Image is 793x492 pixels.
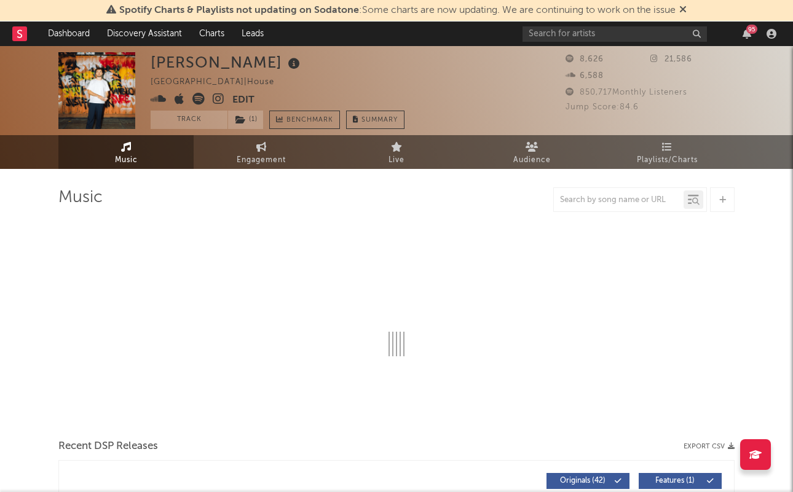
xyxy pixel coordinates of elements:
span: Jump Score: 84.6 [566,103,639,111]
div: [PERSON_NAME] [151,52,303,72]
a: Audience [464,135,599,169]
span: Engagement [237,153,286,168]
button: Track [151,111,227,129]
button: Export CSV [684,443,735,450]
button: Features(1) [639,473,722,489]
span: ( 1 ) [227,111,264,129]
a: Dashboard [39,21,98,46]
a: Music [58,135,194,169]
span: 8,626 [566,55,604,63]
a: Leads [233,21,272,46]
button: 95 [743,29,751,39]
a: Live [329,135,464,169]
span: Audience [513,153,551,168]
a: Benchmark [269,111,340,129]
span: Originals ( 42 ) [554,477,611,485]
span: Features ( 1 ) [647,477,703,485]
a: Charts [191,21,233,46]
span: Music [115,153,138,168]
button: (1) [228,111,263,129]
span: Spotify Charts & Playlists not updating on Sodatone [119,6,359,15]
input: Search for artists [523,26,707,42]
span: 21,586 [650,55,692,63]
span: : Some charts are now updating. We are continuing to work on the issue [119,6,676,15]
a: Discovery Assistant [98,21,191,46]
span: Summary [361,117,398,123]
span: Recent DSP Releases [58,439,158,454]
button: Summary [346,111,404,129]
span: 850,717 Monthly Listeners [566,88,687,96]
div: [GEOGRAPHIC_DATA] | House [151,75,288,90]
button: Edit [232,93,254,108]
span: Playlists/Charts [637,153,698,168]
input: Search by song name or URL [554,195,684,205]
span: Dismiss [679,6,687,15]
a: Playlists/Charts [599,135,735,169]
div: 95 [746,25,757,34]
button: Originals(42) [546,473,629,489]
span: Live [389,153,404,168]
span: Benchmark [286,113,333,128]
span: 6,588 [566,72,604,80]
a: Engagement [194,135,329,169]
